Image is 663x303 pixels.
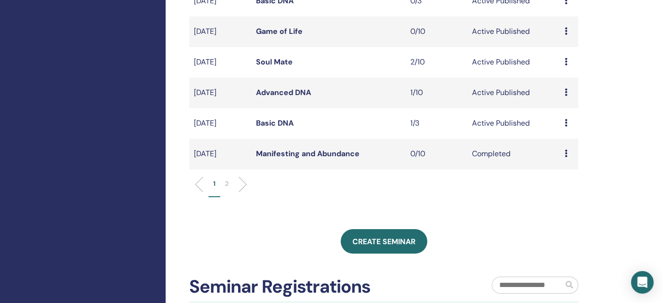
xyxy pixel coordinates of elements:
td: Active Published [467,16,560,47]
a: Soul Mate [256,57,292,67]
td: [DATE] [189,47,251,78]
p: 1 [213,179,216,189]
a: Advanced DNA [256,88,311,97]
td: 0/10 [406,139,467,169]
td: [DATE] [189,108,251,139]
td: Active Published [467,47,560,78]
a: Manifesting and Abundance [256,149,359,159]
td: [DATE] [189,139,251,169]
a: Create seminar [341,229,427,254]
h2: Seminar Registrations [189,276,370,298]
p: 2 [225,179,229,189]
td: 1/3 [406,108,467,139]
a: Game of Life [256,26,302,36]
td: [DATE] [189,78,251,108]
td: Active Published [467,108,560,139]
td: 2/10 [406,47,467,78]
td: Completed [467,139,560,169]
td: [DATE] [189,16,251,47]
td: Active Published [467,78,560,108]
a: Basic DNA [256,118,293,128]
td: 1/10 [406,78,467,108]
td: 0/10 [406,16,467,47]
span: Create seminar [352,237,415,247]
div: Open Intercom Messenger [631,271,654,294]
